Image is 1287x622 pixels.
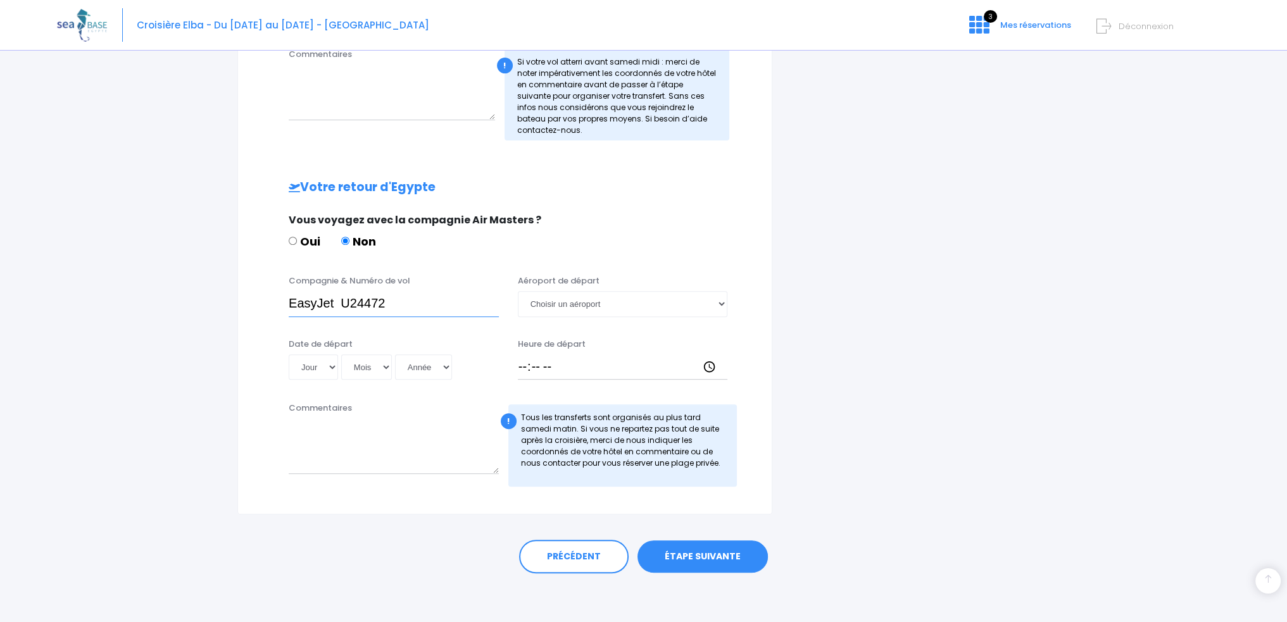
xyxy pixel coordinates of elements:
div: Si votre vol atterri avant samedi midi : merci de noter impérativement les coordonnés de votre hô... [505,49,730,140]
label: Heure de départ [518,338,586,351]
label: Compagnie & Numéro de vol [289,275,410,287]
label: Non [341,233,376,250]
label: Aéroport de départ [518,275,600,287]
span: Mes réservations [1000,19,1071,31]
input: Non [341,237,349,245]
label: Commentaires [289,48,352,61]
label: Date de départ [289,338,353,351]
label: Commentaires [289,402,352,414]
span: Vous voyagez avec la compagnie Air Masters ? [289,213,541,227]
label: Oui [289,233,320,250]
a: 3 Mes réservations [959,23,1079,35]
span: 3 [984,10,997,23]
a: PRÉCÉDENT [519,540,629,574]
h2: Votre retour d'Egypte [263,180,746,195]
span: Déconnexion [1119,20,1174,32]
div: Tous les transferts sont organisés au plus tard samedi matin. Si vous ne repartez pas tout de sui... [508,404,738,487]
span: Croisière Elba - Du [DATE] au [DATE] - [GEOGRAPHIC_DATA] [137,18,429,32]
div: ! [497,58,513,73]
div: ! [501,413,517,429]
a: ÉTAPE SUIVANTE [637,540,768,573]
input: Oui [289,237,297,245]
